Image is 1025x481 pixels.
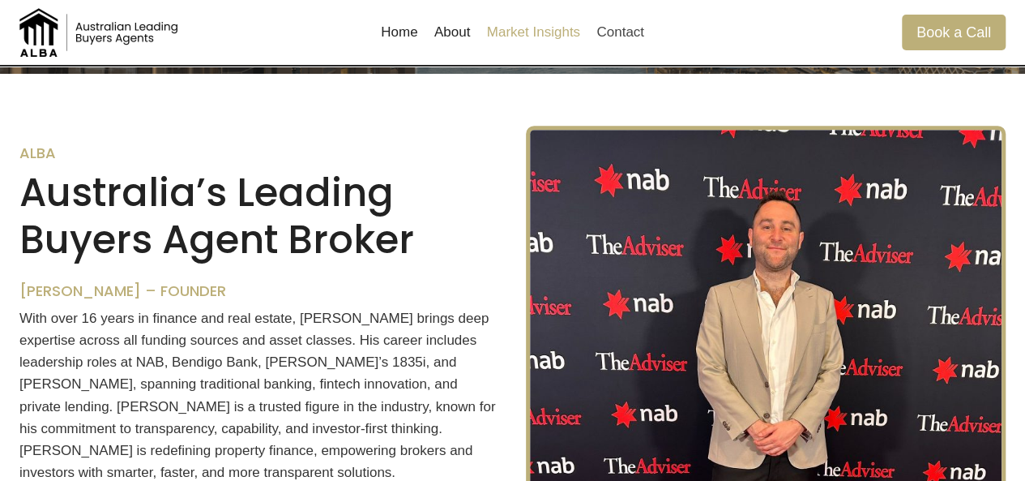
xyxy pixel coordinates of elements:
[902,15,1006,49] a: Book a Call
[478,13,588,52] a: Market Insights
[373,13,652,52] nav: Primary Navigation
[19,282,500,300] h6: [PERSON_NAME] – Founder
[19,144,500,162] h6: ALBA
[19,170,500,263] h2: Australia’s Leading Buyers Agent Broker
[19,8,182,57] img: Australian Leading Buyers Agents
[588,13,652,52] a: Contact
[373,13,426,52] a: Home
[426,13,479,52] a: About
